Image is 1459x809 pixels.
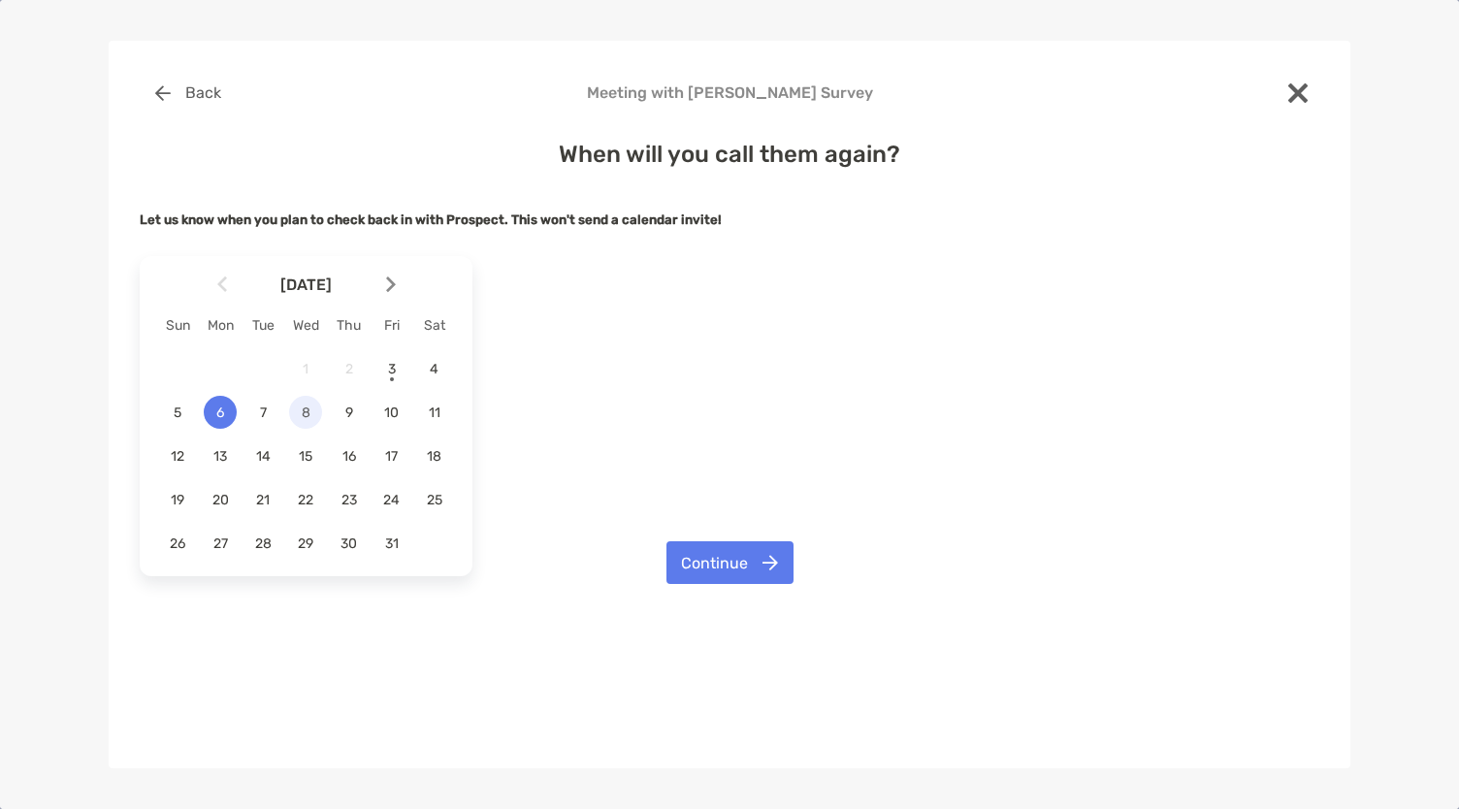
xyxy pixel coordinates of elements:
span: 29 [289,535,322,552]
span: 13 [204,448,237,465]
span: 19 [161,492,194,508]
div: Sun [156,317,199,334]
span: 7 [246,404,279,421]
img: Arrow icon [217,276,227,293]
button: Back [140,72,236,114]
span: 15 [289,448,322,465]
span: 1 [289,361,322,377]
span: 10 [375,404,408,421]
span: 26 [161,535,194,552]
span: 24 [375,492,408,508]
div: Thu [328,317,371,334]
h4: Meeting with [PERSON_NAME] Survey [140,83,1319,102]
span: 23 [333,492,366,508]
span: 4 [418,361,451,377]
span: 25 [418,492,451,508]
span: 22 [289,492,322,508]
button: Continue [666,541,794,584]
div: Mon [199,317,242,334]
div: Sat [413,317,456,334]
span: 14 [246,448,279,465]
span: 12 [161,448,194,465]
span: 8 [289,404,322,421]
span: 27 [204,535,237,552]
img: Arrow icon [386,276,396,293]
span: 18 [418,448,451,465]
span: 21 [246,492,279,508]
img: close modal [1288,83,1308,103]
span: 5 [161,404,194,421]
div: Tue [242,317,284,334]
strong: This won't send a calendar invite! [511,212,722,227]
h5: Let us know when you plan to check back in with Prospect. [140,212,1319,227]
span: 11 [418,404,451,421]
span: 31 [375,535,408,552]
div: Wed [284,317,327,334]
span: 17 [375,448,408,465]
span: 9 [333,404,366,421]
div: Fri [371,317,413,334]
span: 3 [375,361,408,377]
img: button icon [155,85,171,101]
h4: When will you call them again? [140,141,1319,168]
img: button icon [762,555,778,570]
span: 30 [333,535,366,552]
span: 2 [333,361,366,377]
span: 16 [333,448,366,465]
span: 20 [204,492,237,508]
span: [DATE] [231,275,382,294]
span: 28 [246,535,279,552]
span: 6 [204,404,237,421]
